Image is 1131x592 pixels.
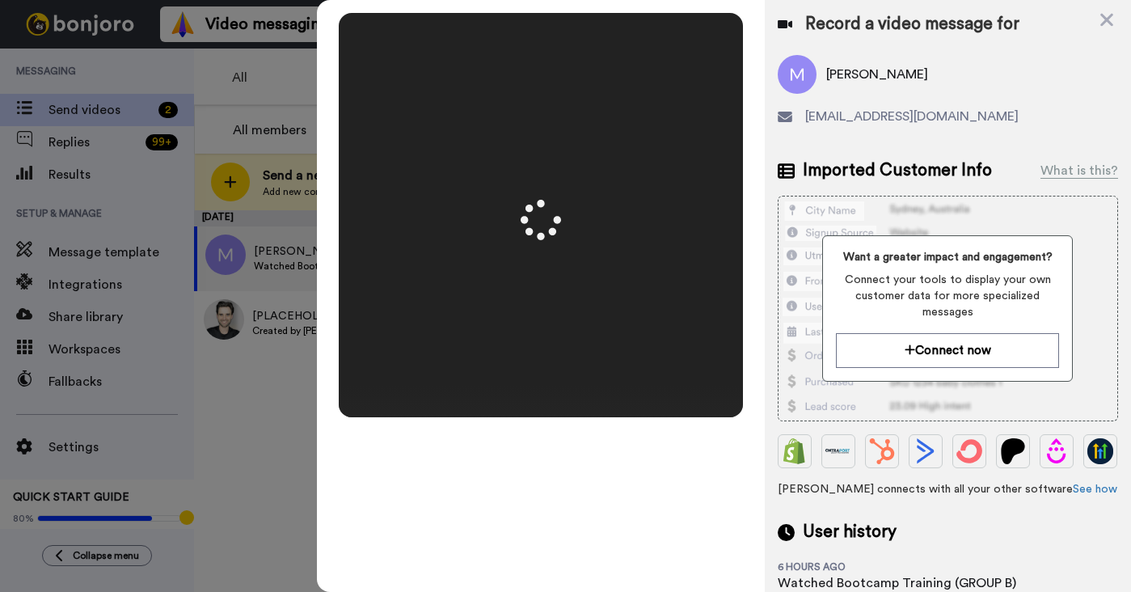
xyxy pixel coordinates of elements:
[1073,484,1117,495] a: See how
[1040,161,1118,180] div: What is this?
[805,107,1019,126] span: [EMAIL_ADDRESS][DOMAIN_NAME]
[1044,438,1070,464] img: Drip
[778,560,883,573] div: 6 hours ago
[778,481,1118,497] span: [PERSON_NAME] connects with all your other software
[782,438,808,464] img: Shopify
[803,520,897,544] span: User history
[825,438,851,464] img: Ontraport
[913,438,939,464] img: ActiveCampaign
[956,438,982,464] img: ConvertKit
[836,272,1059,320] span: Connect your tools to display your own customer data for more specialized messages
[1000,438,1026,464] img: Patreon
[869,438,895,464] img: Hubspot
[1087,438,1113,464] img: GoHighLevel
[803,159,992,183] span: Imported Customer Info
[836,333,1059,368] button: Connect now
[836,249,1059,265] span: Want a greater impact and engagement?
